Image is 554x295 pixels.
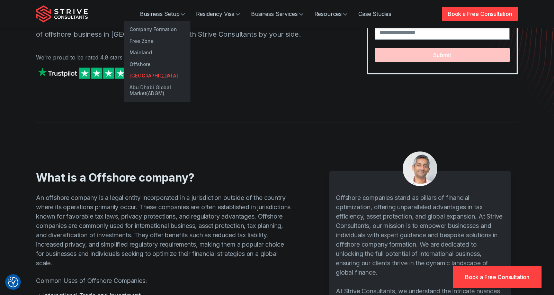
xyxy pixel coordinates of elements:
p: Offshore companies stand as pillars of financial optimization, offering unparalleled advantages i... [336,193,504,277]
img: Pali Banwait, CEO, Strive Consultants, Dubai, UAE [403,151,437,186]
a: Book a Free Consultation [453,266,542,288]
p: An offshore company is a legal entity incorporated in a jurisdiction outside of the country where... [36,193,292,268]
a: Free Zone [124,35,190,47]
a: Mainland [124,47,190,58]
a: Case Studies [353,7,397,21]
p: Common Uses of Offshore Companies: [36,276,292,285]
a: Company Formation [124,24,190,35]
a: Resources [309,7,353,21]
a: Abu Dhabi Global Market(ADGM) [124,82,190,99]
a: Offshore [124,58,190,70]
img: Strive Consultants [36,5,88,22]
a: [GEOGRAPHIC_DATA] [124,70,190,82]
img: Revisit consent button [8,277,18,287]
img: Strive on Trustpilot [36,66,140,81]
button: Submit [375,48,510,62]
a: Book a Free Consultation [442,7,518,21]
button: Consent Preferences [8,277,18,287]
a: Business Setup [134,7,191,21]
p: We're proud to be rated 4.8 stars on Trustpilot [36,53,339,62]
h2: What is a Offshore company? [36,171,292,185]
a: Residency Visa [190,7,245,21]
a: Business Services [245,7,309,21]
